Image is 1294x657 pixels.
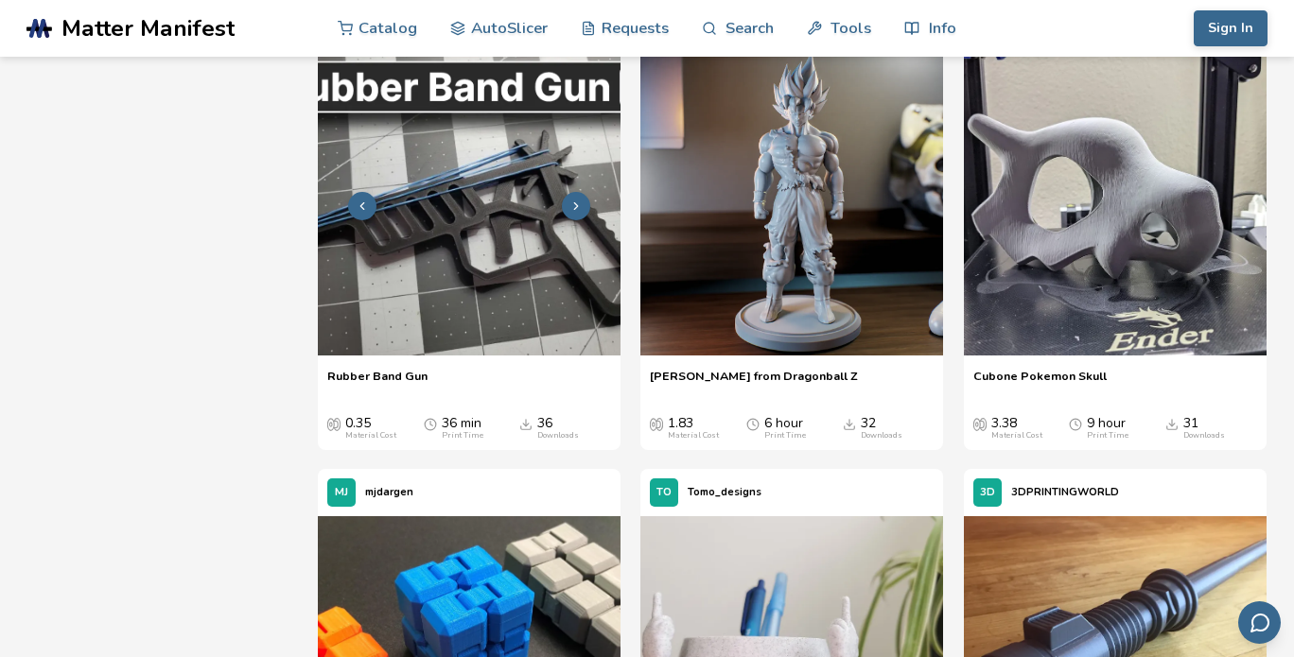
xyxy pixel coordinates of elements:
[1238,601,1281,644] button: Send feedback via email
[1183,431,1225,441] div: Downloads
[537,416,579,441] div: 36
[973,416,987,431] span: Average Cost
[1165,416,1179,431] span: Downloads
[973,369,1107,397] a: Cubone Pokemon Skull
[650,369,858,397] a: [PERSON_NAME] from Dragonball Z
[861,431,902,441] div: Downloads
[964,53,1267,355] img: Cubone Pokemon Skull
[537,431,579,441] div: Downloads
[668,416,719,441] div: 1.83
[335,487,348,499] span: MJ
[442,431,483,441] div: Print Time
[345,431,396,441] div: Material Cost
[1011,482,1119,502] p: 3DPRINTINGWORLD
[519,416,533,431] span: Downloads
[980,487,995,499] span: 3D
[327,369,428,397] a: Rubber Band Gun
[843,416,856,431] span: Downloads
[991,416,1042,441] div: 3.38
[650,416,663,431] span: Average Cost
[861,416,902,441] div: 32
[991,431,1042,441] div: Material Cost
[442,416,483,441] div: 36 min
[964,53,1267,359] a: Cubone Pokemon Skull
[1194,10,1268,46] button: Sign In
[1087,416,1128,441] div: 9 hour
[327,416,341,431] span: Average Cost
[764,416,806,441] div: 6 hour
[345,416,396,441] div: 0.35
[656,487,672,499] span: TO
[746,416,760,431] span: Average Print Time
[61,15,235,42] span: Matter Manifest
[424,416,437,431] span: Average Print Time
[764,431,806,441] div: Print Time
[1069,416,1082,431] span: Average Print Time
[365,482,413,502] p: mjdargen
[668,431,719,441] div: Material Cost
[1087,431,1128,441] div: Print Time
[1183,416,1225,441] div: 31
[688,482,761,502] p: Tomo_designs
